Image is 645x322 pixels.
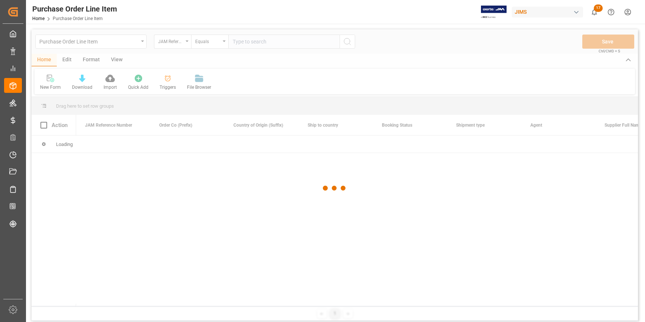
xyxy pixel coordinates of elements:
[32,16,45,21] a: Home
[603,4,619,20] button: Help Center
[32,3,117,14] div: Purchase Order Line Item
[586,4,603,20] button: show 17 new notifications
[512,7,583,17] div: JIMS
[594,4,603,12] span: 17
[512,5,586,19] button: JIMS
[481,6,507,19] img: Exertis%20JAM%20-%20Email%20Logo.jpg_1722504956.jpg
